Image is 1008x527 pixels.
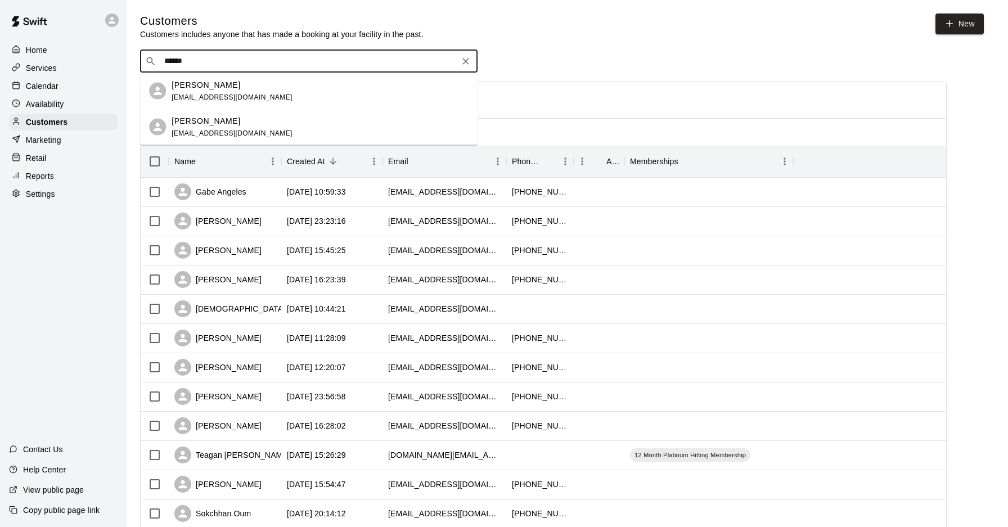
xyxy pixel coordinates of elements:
[9,114,118,130] div: Customers
[26,80,58,92] p: Calendar
[512,508,568,519] div: +15712351510
[591,154,606,169] button: Sort
[174,146,196,177] div: Name
[606,146,619,177] div: Age
[287,362,346,373] div: 2025-09-07 12:20:07
[172,93,292,101] span: [EMAIL_ADDRESS][DOMAIN_NAME]
[174,271,262,288] div: [PERSON_NAME]
[574,153,591,170] button: Menu
[287,146,325,177] div: Created At
[140,13,424,29] h5: Customers
[287,449,346,461] div: 2025-09-05 15:26:29
[287,245,346,256] div: 2025-09-15 15:45:25
[512,391,568,402] div: +12024091089
[506,146,574,177] div: Phone Number
[26,98,64,110] p: Availability
[287,479,346,490] div: 2025-08-30 15:54:47
[388,215,501,227] div: larajoy@gmail.com
[9,42,118,58] a: Home
[366,153,382,170] button: Menu
[408,154,424,169] button: Sort
[512,479,568,490] div: +15716629177
[512,420,568,431] div: +17035978797
[458,53,474,69] button: Clear
[678,154,694,169] button: Sort
[23,464,66,475] p: Help Center
[512,146,541,177] div: Phone Number
[174,183,246,200] div: Gabe Angeles
[325,154,341,169] button: Sort
[196,154,211,169] button: Sort
[9,78,118,94] a: Calendar
[174,505,251,522] div: Sokchhan Oum
[281,146,382,177] div: Created At
[169,146,281,177] div: Name
[630,448,750,462] div: 12 Month Platinum Hitting Membership
[388,303,501,314] div: kristenleigh33@hotmail.com
[149,83,166,100] div: Regis Diethorn
[541,154,557,169] button: Sort
[140,50,478,73] div: Search customers by name or email
[9,132,118,148] a: Marketing
[557,153,574,170] button: Menu
[287,274,346,285] div: 2025-09-14 16:23:39
[388,332,501,344] div: lpena505b@gmail.com
[9,150,118,166] div: Retail
[174,213,262,229] div: [PERSON_NAME]
[287,391,346,402] div: 2025-09-06 23:56:58
[23,484,84,496] p: View public page
[388,420,501,431] div: dlevenberry@hotmail.com
[512,332,568,344] div: +17032167719
[174,388,262,405] div: [PERSON_NAME]
[172,79,240,91] p: [PERSON_NAME]
[149,119,166,136] div: Carter Diethorn
[174,476,262,493] div: [PERSON_NAME]
[140,29,424,40] p: Customers includes anyone that has made a booking at your facility in the past.
[512,362,568,373] div: +12283574936
[776,153,793,170] button: Menu
[287,508,346,519] div: 2025-08-27 20:14:12
[630,146,678,177] div: Memberships
[388,479,501,490] div: barry_smith1@msn.com
[382,146,506,177] div: Email
[287,186,346,197] div: 2025-09-16 10:59:33
[388,449,501,461] div: teagan.baseball@gmail.com
[388,391,501,402] div: patriciajconlan@gmail.com
[512,274,568,285] div: +19545593688
[287,332,346,344] div: 2025-09-08 11:28:09
[26,188,55,200] p: Settings
[174,242,262,259] div: [PERSON_NAME]
[935,13,984,34] a: New
[9,186,118,202] a: Settings
[26,62,57,74] p: Services
[9,96,118,112] a: Availability
[172,129,292,137] span: [EMAIL_ADDRESS][DOMAIN_NAME]
[174,300,351,317] div: [DEMOGRAPHIC_DATA][PERSON_NAME]
[26,44,47,56] p: Home
[174,417,262,434] div: [PERSON_NAME]
[630,451,750,460] span: 12 Month Platinum Hitting Membership
[23,505,100,516] p: Copy public page link
[287,420,346,431] div: 2025-09-06 16:28:02
[388,508,501,519] div: sokchhan.lists@gmail.com
[287,303,346,314] div: 2025-09-13 10:44:21
[287,215,346,227] div: 2025-09-15 23:23:16
[388,186,501,197] div: sporthogg@gmail.com
[23,444,63,455] p: Contact Us
[489,153,506,170] button: Menu
[388,146,408,177] div: Email
[9,168,118,184] a: Reports
[624,146,793,177] div: Memberships
[9,60,118,76] a: Services
[574,146,624,177] div: Age
[512,215,568,227] div: +16105054755
[174,447,290,463] div: Teagan [PERSON_NAME]
[26,170,54,182] p: Reports
[172,115,240,127] p: [PERSON_NAME]
[174,359,262,376] div: [PERSON_NAME]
